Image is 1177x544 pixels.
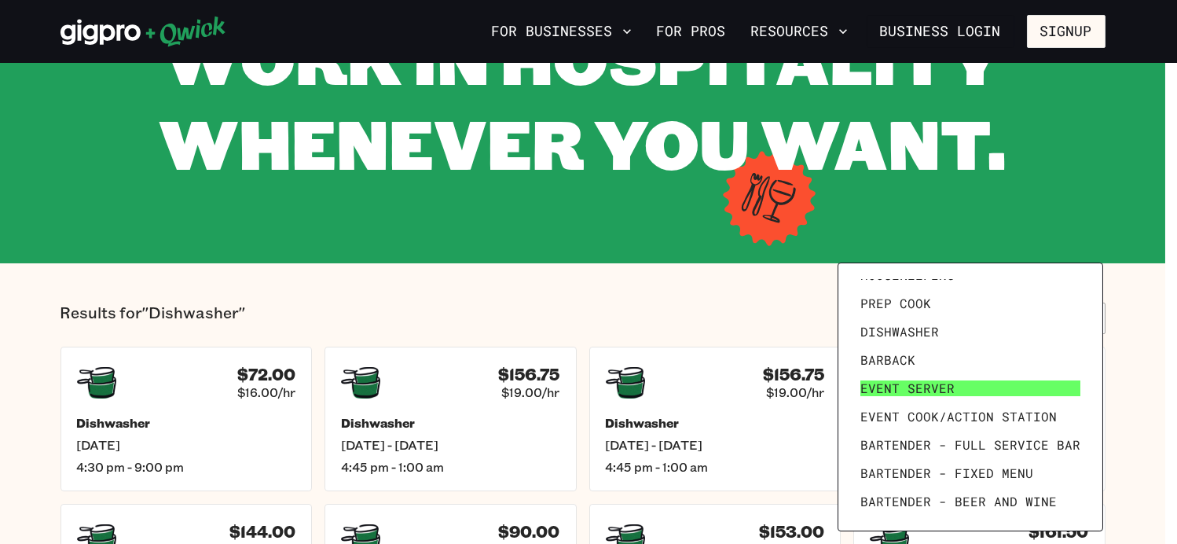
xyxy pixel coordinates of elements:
span: Event Server [860,380,955,396]
span: Barback [860,352,915,368]
ul: Filter by position [854,279,1087,515]
span: Bartender - Beer and Wine [860,494,1057,509]
span: Event Cook/Action Station [860,409,1057,425]
span: Prep Cook [860,296,931,311]
span: Bartender - Full Service Bar [860,437,1080,453]
span: Bartender - Fixed Menu [860,465,1033,481]
span: Dishwasher [860,324,939,340]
